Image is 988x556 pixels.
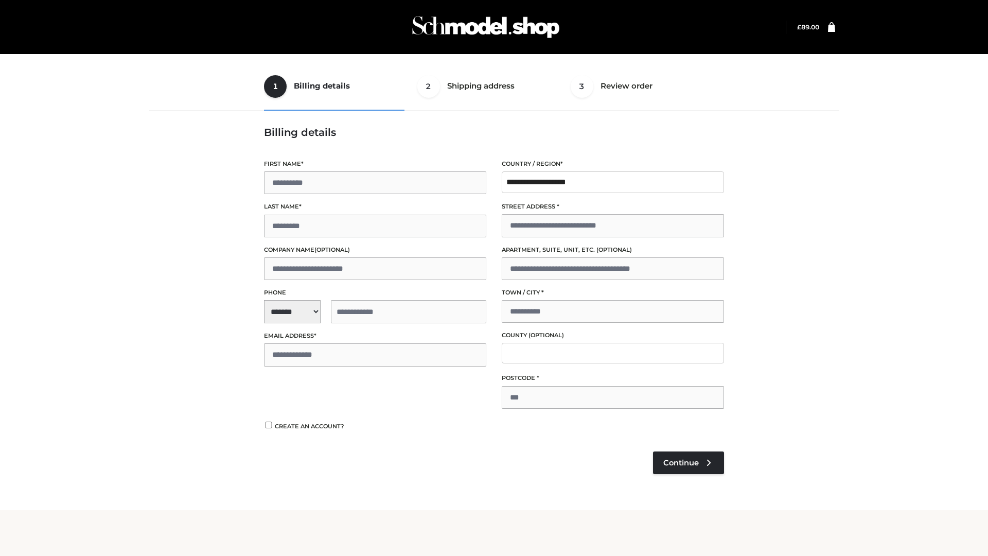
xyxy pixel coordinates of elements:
[502,331,724,340] label: County
[264,159,486,169] label: First name
[264,202,486,212] label: Last name
[502,159,724,169] label: Country / Region
[409,7,563,47] img: Schmodel Admin 964
[502,373,724,383] label: Postcode
[264,245,486,255] label: Company name
[653,451,724,474] a: Continue
[797,23,801,31] span: £
[502,288,724,298] label: Town / City
[596,246,632,253] span: (optional)
[502,245,724,255] label: Apartment, suite, unit, etc.
[502,202,724,212] label: Street address
[314,246,350,253] span: (optional)
[264,331,486,341] label: Email address
[275,423,344,430] span: Create an account?
[264,126,724,138] h3: Billing details
[663,458,699,467] span: Continue
[264,288,486,298] label: Phone
[797,23,819,31] bdi: 89.00
[797,23,819,31] a: £89.00
[264,422,273,428] input: Create an account?
[528,332,564,339] span: (optional)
